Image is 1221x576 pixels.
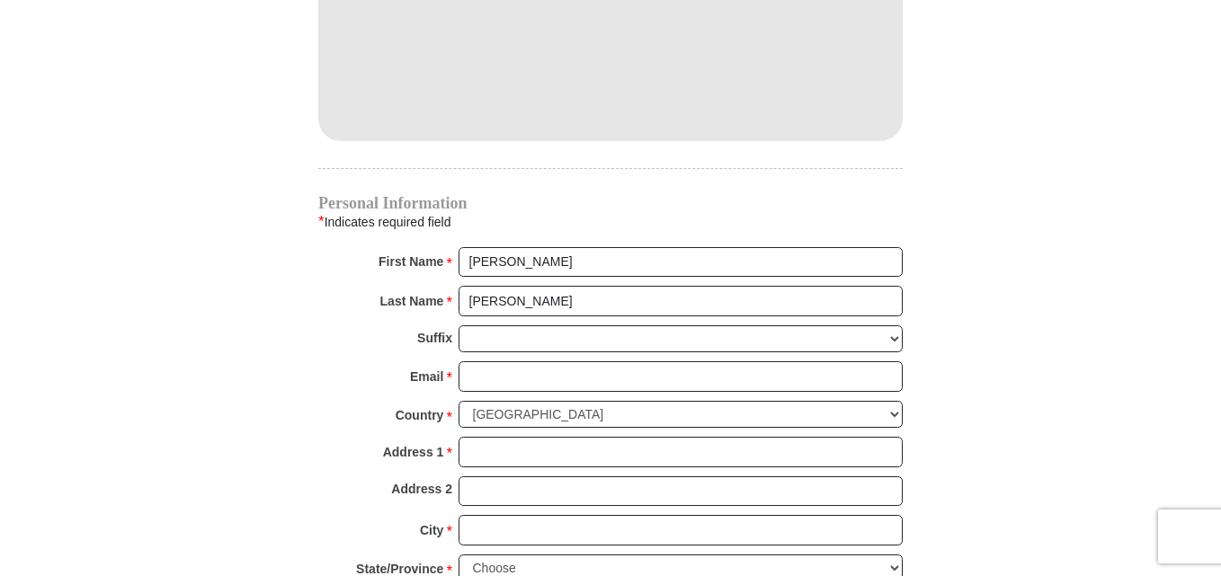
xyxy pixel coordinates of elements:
[391,476,452,501] strong: Address 2
[379,249,443,274] strong: First Name
[380,288,444,314] strong: Last Name
[417,325,452,350] strong: Suffix
[420,518,443,543] strong: City
[383,439,444,465] strong: Address 1
[318,210,903,234] div: Indicates required field
[318,196,903,210] h4: Personal Information
[396,403,444,428] strong: Country
[410,364,443,389] strong: Email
